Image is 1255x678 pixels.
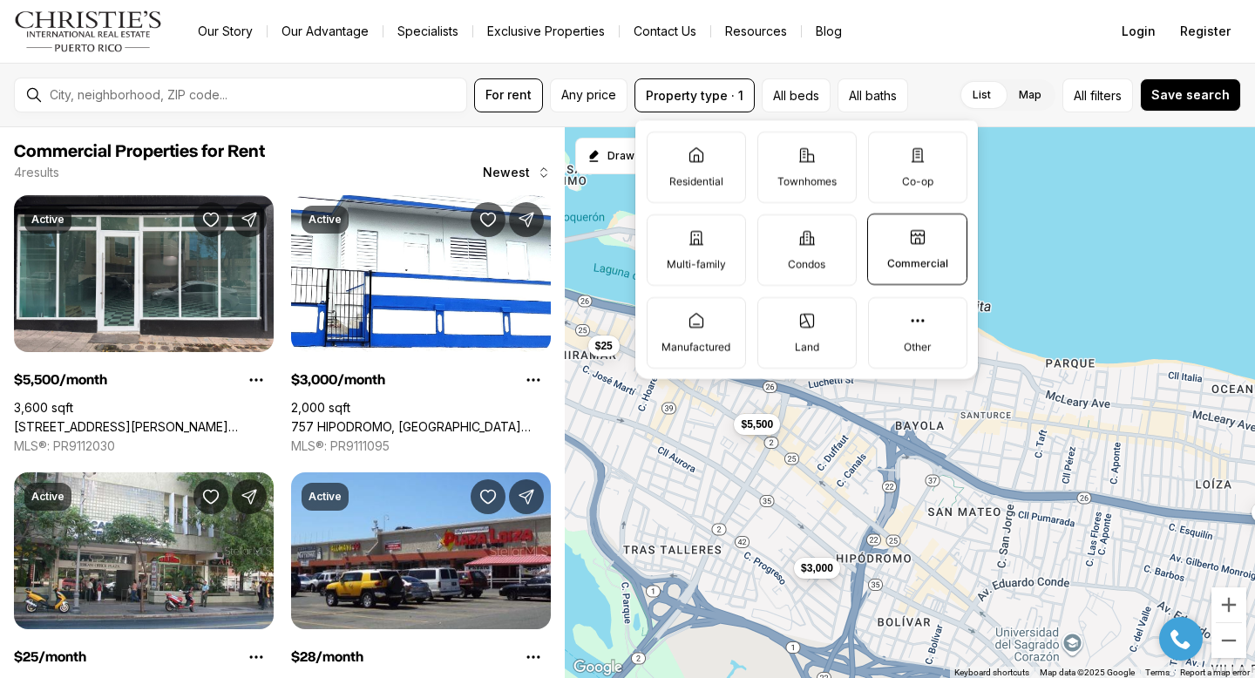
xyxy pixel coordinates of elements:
a: 1103 S PONCE DE LEON AVE S #5, SAN JUAN PR, 00907 [14,419,274,435]
button: Share Property [232,202,267,237]
button: Property options [516,363,551,397]
p: Active [309,490,342,504]
span: $5,500 [741,417,773,431]
button: Contact Us [620,19,710,44]
button: Newest [472,155,561,190]
p: Active [309,213,342,227]
button: Login [1111,14,1166,49]
span: $3,000 [801,560,833,574]
button: All baths [838,78,908,112]
label: List [959,79,1005,111]
label: Map [1005,79,1055,111]
span: Any price [561,88,616,102]
button: Save Property: 757 HIPODROMO [471,202,505,237]
a: Report a map error [1180,668,1250,677]
span: Newest [483,166,530,180]
span: Login [1122,24,1156,38]
button: Zoom in [1211,587,1246,622]
button: Allfilters [1062,78,1133,112]
button: Property type · 1 [634,78,755,112]
p: Active [31,213,64,227]
button: Share Property [232,479,267,514]
button: All beds [762,78,831,112]
a: Our Advantage [268,19,383,44]
a: Exclusive Properties [473,19,619,44]
button: Save Property: 1103 S PONCE DE LEON AVE S #5 [193,202,228,237]
p: Residential [669,174,723,188]
button: Property options [239,640,274,675]
button: Save search [1140,78,1241,112]
button: Property options [239,363,274,397]
button: Share Property [509,479,544,514]
button: Save Property: 0 BALDORIOTY DE CASTRO AVE. INT. ARCOIRIS [471,479,505,514]
button: Any price [550,78,627,112]
p: Land [795,340,819,354]
p: 4 results [14,166,59,180]
span: Save search [1151,88,1230,102]
span: Map data ©2025 Google [1040,668,1135,677]
button: Start drawing [575,138,646,174]
button: Save Property: 670 PONCE DE LEON [193,479,228,514]
span: Register [1180,24,1231,38]
button: Zoom out [1211,623,1246,658]
span: Commercial Properties for Rent [14,143,265,160]
a: 757 HIPODROMO, SAN JUAN PR, 00909 [291,419,551,435]
p: Other [904,340,931,354]
a: Specialists [383,19,472,44]
p: Multi-family [667,257,726,271]
button: $3,000 [794,557,840,578]
span: filters [1090,86,1122,105]
p: Active [31,490,64,504]
button: Share Property [509,202,544,237]
p: Co-op [902,174,933,188]
p: Commercial [887,256,948,270]
span: $25 [595,338,613,352]
a: Terms (opens in new tab) [1145,668,1170,677]
a: Resources [711,19,801,44]
button: For rent [474,78,543,112]
button: Register [1170,14,1241,49]
button: Property options [516,640,551,675]
span: All [1074,86,1087,105]
span: For rent [485,88,532,102]
p: Townhomes [777,174,837,188]
p: Condos [788,257,825,271]
a: Blog [802,19,856,44]
button: $25 [588,335,620,356]
button: $5,500 [734,414,780,435]
a: Our Story [184,19,267,44]
img: logo [14,10,163,52]
p: Manufactured [661,340,730,354]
